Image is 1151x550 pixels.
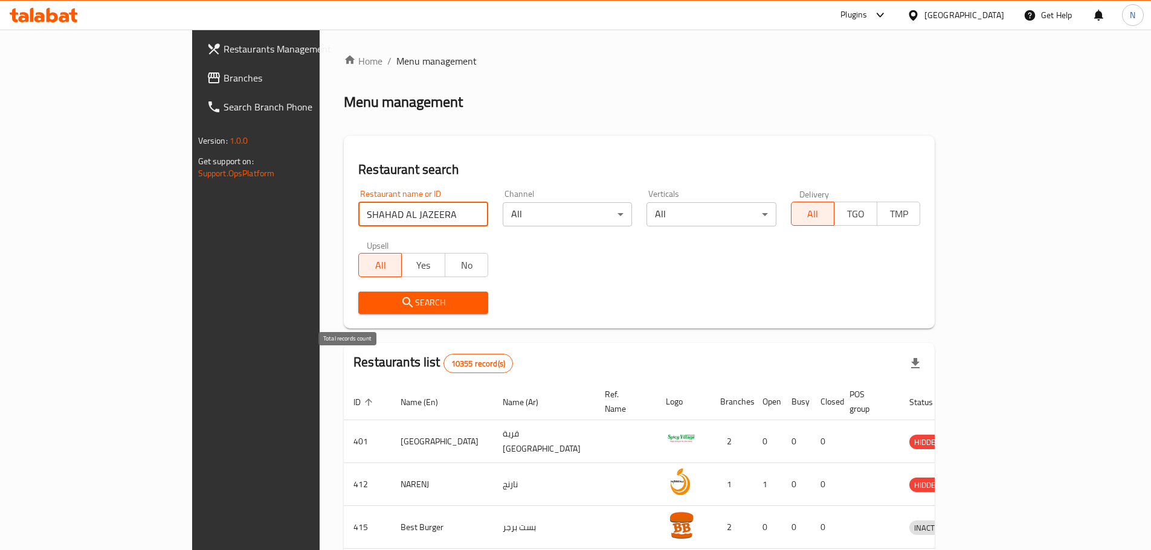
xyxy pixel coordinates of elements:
h2: Restaurant search [358,161,920,179]
h2: Menu management [344,92,463,112]
button: TMP [877,202,920,226]
span: Version: [198,133,228,149]
td: 0 [782,463,811,506]
td: 0 [811,506,840,549]
div: All [646,202,776,226]
span: Status [909,395,949,409]
span: HIDDEN [909,478,946,492]
span: Get support on: [198,153,254,169]
button: All [358,253,402,277]
a: Restaurants Management [197,34,384,63]
td: 0 [753,420,782,463]
th: Closed [811,383,840,420]
th: Busy [782,383,811,420]
img: Best Burger [666,510,696,540]
td: Best Burger [391,506,493,549]
span: Name (En) [401,395,454,409]
span: All [364,257,397,274]
span: N [1130,8,1135,22]
td: 2 [711,420,753,463]
button: Search [358,292,488,314]
td: 0 [782,420,811,463]
td: 1 [711,463,753,506]
span: Search [368,295,479,310]
a: Search Branch Phone [197,92,384,121]
span: TMP [882,205,915,223]
span: 10355 record(s) [444,358,512,369]
span: Menu management [396,54,477,68]
span: ID [353,395,376,409]
td: 0 [811,420,840,463]
div: [GEOGRAPHIC_DATA] [924,8,1004,22]
th: Branches [711,383,753,420]
td: 2 [711,506,753,549]
div: Export file [901,349,930,378]
button: No [445,253,488,277]
span: Ref. Name [605,387,642,416]
div: HIDDEN [909,435,946,449]
td: [GEOGRAPHIC_DATA] [391,420,493,463]
button: Yes [401,253,445,277]
td: 0 [782,506,811,549]
div: Plugins [840,8,867,22]
a: Branches [197,63,384,92]
span: HIDDEN [909,435,946,449]
nav: breadcrumb [344,54,935,68]
td: NARENJ [391,463,493,506]
button: TGO [834,202,877,226]
img: Spicy Village [666,424,696,454]
span: All [796,205,830,223]
span: INACTIVE [909,521,950,535]
label: Upsell [367,241,389,249]
span: 1.0.0 [230,133,248,149]
label: Delivery [799,190,830,198]
td: نارنج [493,463,595,506]
span: Search Branch Phone [224,100,375,114]
span: Name (Ar) [503,395,554,409]
span: Yes [407,257,440,274]
span: POS group [850,387,885,416]
h2: Restaurants list [353,353,513,373]
td: 0 [811,463,840,506]
span: Restaurants Management [224,42,375,56]
td: قرية [GEOGRAPHIC_DATA] [493,420,595,463]
input: Search for restaurant name or ID.. [358,202,488,226]
button: All [791,202,834,226]
span: No [450,257,483,274]
td: 0 [753,506,782,549]
div: All [503,202,633,226]
img: NARENJ [666,467,696,497]
th: Logo [656,383,711,420]
li: / [387,54,392,68]
td: بست برجر [493,506,595,549]
span: Branches [224,71,375,85]
th: Open [753,383,782,420]
span: TGO [839,205,872,223]
a: Support.OpsPlatform [198,165,275,181]
td: 1 [753,463,782,506]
